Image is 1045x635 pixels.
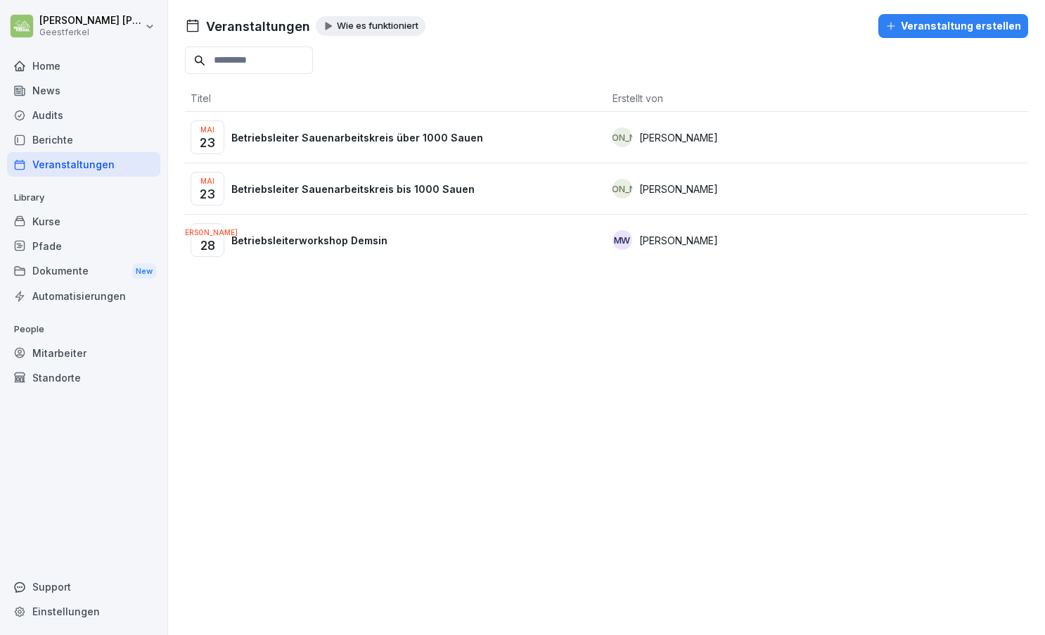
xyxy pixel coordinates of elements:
[231,233,387,248] p: Betriebsleiterworkshop Demsin
[191,92,211,104] span: Titel
[7,187,160,209] p: Library
[178,227,238,237] p: [PERSON_NAME]
[7,284,160,308] a: Automatisierungen
[7,341,160,365] a: Mitarbeiter
[206,17,310,36] h1: Veranstaltungen
[200,176,214,186] p: Mai
[7,599,160,624] a: Einstellungen
[7,574,160,599] div: Support
[639,182,718,196] p: [PERSON_NAME]
[7,258,160,284] a: DokumenteNew
[7,152,160,177] a: Veranstaltungen
[7,234,160,258] a: Pfade
[231,130,483,145] p: Betriebsleiter Sauenarbeitskreis über 1000 Sauen
[132,263,156,279] div: New
[7,54,160,78] a: Home
[7,209,160,234] a: Kurse
[200,125,214,134] p: Mai
[639,233,718,248] p: [PERSON_NAME]
[7,78,160,103] a: News
[639,130,718,145] p: [PERSON_NAME]
[337,20,418,32] p: Wie es funktioniert
[200,239,215,253] p: 28
[200,187,215,201] p: 23
[613,179,632,199] div: [PERSON_NAME]
[39,15,142,27] p: [PERSON_NAME] [PERSON_NAME]
[39,27,142,37] p: Geestferkel
[613,230,632,250] div: MW
[7,103,160,127] a: Audits
[231,182,475,196] p: Betriebsleiter Sauenarbeitskreis bis 1000 Sauen
[7,258,160,284] div: Dokumente
[878,14,1028,38] button: Veranstaltung erstellen
[613,127,632,147] div: [PERSON_NAME]
[613,92,663,104] span: Erstellt von
[7,365,160,390] a: Standorte
[885,18,1021,34] div: Veranstaltung erstellen
[7,318,160,341] p: People
[7,127,160,152] a: Berichte
[200,136,215,150] p: 23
